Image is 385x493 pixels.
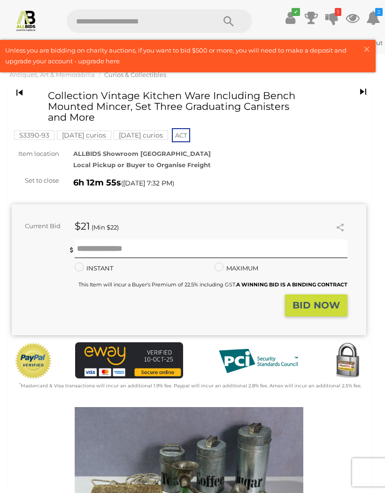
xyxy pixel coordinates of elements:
strong: 6h 12m 55s [73,177,121,188]
a: Curios & Collectibles [104,71,166,78]
span: × [362,40,371,58]
small: Mastercard & Visa transactions will incur an additional 1.9% fee. Paypal will incur an additional... [19,383,362,389]
li: Watch this item [323,222,332,231]
button: Search [205,9,252,33]
a: Antiques, Art & Memorabilia [9,71,95,78]
div: Item location [5,148,66,159]
a: 1 [325,9,339,26]
img: Allbids.com.au [15,9,37,31]
div: Set to close [5,175,66,186]
strong: $21 [75,220,90,232]
small: This Item will incur a Buyer's Premium of 22.5% including GST. [78,281,347,288]
h1: Collection Vintage Kitchen Ware Including Bench Mounted Mincer, Set Three Graduating Canisters an... [48,90,308,123]
mark: [DATE] curios [114,131,168,140]
img: eWAY Payment Gateway [75,342,183,378]
a: 2 [366,9,380,26]
img: Secured by Rapid SSL [329,342,366,380]
mark: [DATE] curios [57,131,111,140]
b: A WINNING BID IS A BINDING CONTRACT [236,281,347,288]
strong: Wendeborg [308,39,351,46]
label: MAXIMUM [215,263,258,274]
a: 53390-93 [14,131,54,139]
div: Current Bid [12,221,68,231]
img: PCI DSS compliant [211,342,305,380]
a: Wendeborg [308,39,352,46]
label: INSTANT [75,263,113,274]
a: [DATE] curios [57,131,111,139]
a: [DATE] curios [114,131,168,139]
button: BID NOW [285,294,347,316]
i: ✔ [292,8,300,16]
a: Sign Out [355,39,383,46]
strong: BID NOW [293,300,340,311]
i: 1 [335,8,341,16]
span: ( ) [121,179,174,187]
span: [DATE] 7:32 PM [123,179,172,187]
mark: 53390-93 [14,131,54,140]
a: ✔ [284,9,298,26]
img: Official PayPal Seal [14,342,53,380]
span: | [352,39,354,46]
strong: Local Pickup or Buyer to Organise Freight [73,161,211,169]
i: 2 [375,8,383,16]
span: ACT [172,128,190,142]
span: (Min $22) [92,223,119,231]
strong: ALLBIDS Showroom [GEOGRAPHIC_DATA] [73,150,211,157]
